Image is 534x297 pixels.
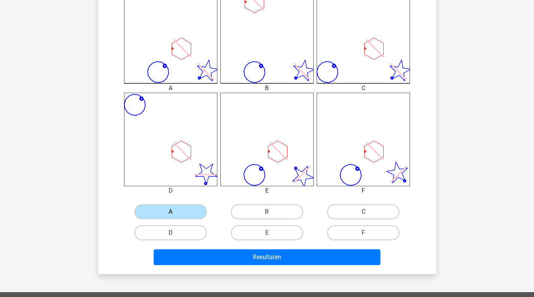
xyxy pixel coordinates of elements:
[327,225,399,240] label: F
[231,225,303,240] label: E
[154,249,380,265] button: Resultaten
[118,84,223,93] div: A
[135,225,207,240] label: D
[311,84,416,93] div: C
[311,186,416,195] div: F
[118,186,223,195] div: D
[215,186,319,195] div: E
[135,204,207,219] label: A
[231,204,303,219] label: B
[215,84,319,93] div: B
[327,204,399,219] label: C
